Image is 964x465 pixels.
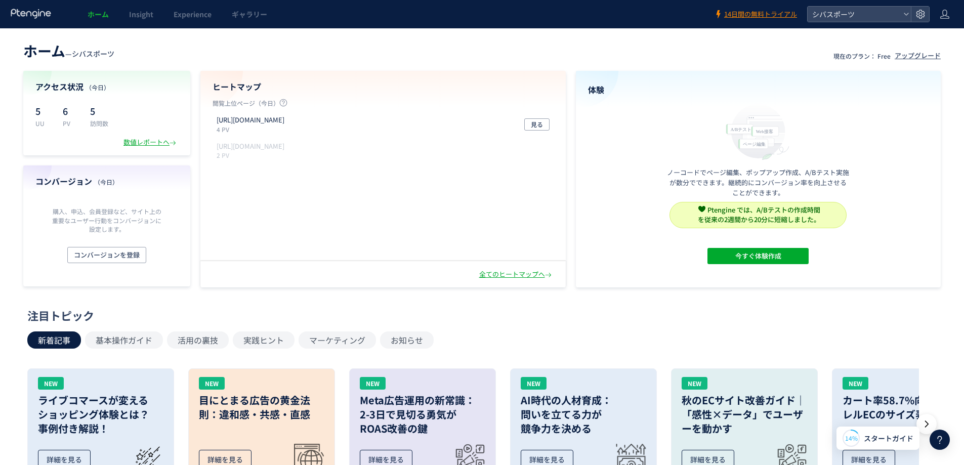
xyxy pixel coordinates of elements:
p: 5 [35,103,51,119]
button: 今すぐ体験作成 [707,248,809,264]
p: 閲覧上位ページ（今日） [213,99,554,111]
p: 5 [90,103,108,119]
button: 実践ヒント [233,331,295,349]
div: NEW [843,377,868,390]
h4: コンバージョン [35,176,178,187]
span: ギャラリー [232,9,267,19]
span: 見る [531,118,543,131]
div: アップグレード [895,51,941,61]
button: 新着記事 [27,331,81,349]
div: — [23,40,114,61]
span: Ptengine では、A/Bテストの作成時間 を従来の2週間から20分に短縮しました。 [698,205,820,224]
div: 注目トピック [27,308,932,323]
span: （今日） [86,83,110,92]
button: お知らせ [380,331,434,349]
h4: アクセス状況 [35,81,178,93]
p: PV [63,119,78,128]
button: マーケティング [299,331,376,349]
p: UU [35,119,51,128]
span: シバスポーツ [809,7,899,22]
img: svg+xml,%3c [698,205,705,213]
p: 2 PV [217,151,288,159]
span: 14日間の無料トライアル [724,10,797,19]
button: 活用の裏技 [167,331,229,349]
span: Insight [129,9,153,19]
h3: ライブコマースが変える ショッピング体験とは？ 事例付き解説！ [38,393,163,436]
span: Experience [174,9,212,19]
p: 購入、申込、会員登録など、サイト上の重要なユーザー行動をコンバージョンに設定します。 [50,207,164,233]
button: 基本操作ガイド [85,331,163,349]
div: 数値レポートへ [123,138,178,147]
span: コンバージョンを登録 [74,247,140,263]
div: NEW [682,377,707,390]
h4: 体験 [588,84,929,96]
button: コンバージョンを登録 [67,247,146,263]
p: 4 PV [217,125,288,134]
div: NEW [360,377,386,390]
p: ノーコードでページ編集、ポップアップ作成、A/Bテスト実施が数分でできます。継続的にコンバージョン率を向上させることができます。 [667,167,849,198]
p: 現在のプラン： Free [833,52,891,60]
span: シバスポーツ [72,49,114,59]
p: 訪問数 [90,119,108,128]
div: NEW [199,377,225,390]
div: 全てのヒートマップへ [479,270,554,279]
p: 6 [63,103,78,119]
div: NEW [38,377,64,390]
h4: ヒートマップ [213,81,554,93]
h3: AI時代の人材育成： 問いを立てる力が 競争力を決める [521,393,646,436]
span: スタートガイド [864,433,913,444]
span: 今すぐ体験作成 [735,248,781,264]
span: ホーム [23,40,65,61]
a: 14日間の無料トライアル [714,10,797,19]
div: NEW [521,377,547,390]
span: ホーム [88,9,109,19]
h3: 目にとまる広告の黄金法則：違和感・共感・直感 [199,393,324,421]
h3: 秋のECサイト改善ガイド｜「感性×データ」でユーザーを動かす [682,393,807,436]
span: （今日） [94,178,118,186]
img: home_experience_onbo_jp-C5-EgdA0.svg [721,102,795,161]
span: 14% [845,434,858,442]
h3: Meta広告運用の新常識： 2-3日で見切る勇気が ROAS改善の鍵 [360,393,485,436]
button: 見る [524,118,550,131]
p: https://shibaspo.co.jp/index.html [217,142,284,151]
p: https://shibaspo.co.jp [217,115,284,125]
